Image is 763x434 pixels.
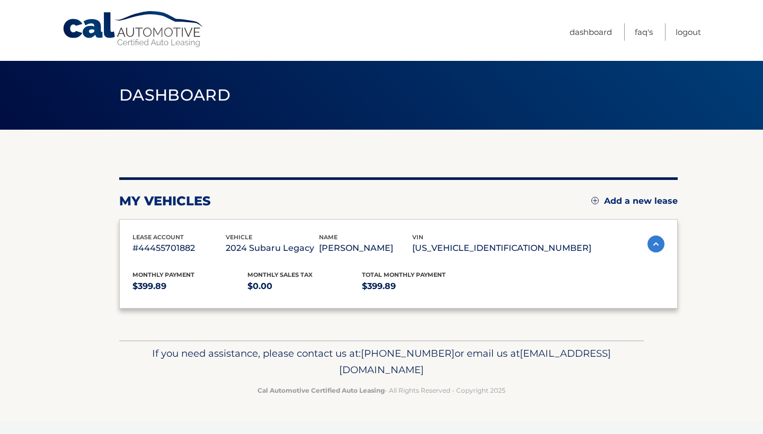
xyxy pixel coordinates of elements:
[247,271,313,278] span: Monthly sales Tax
[132,279,247,294] p: $399.89
[319,241,412,256] p: [PERSON_NAME]
[647,236,664,252] img: accordion-active.svg
[591,197,599,204] img: add.svg
[362,271,446,278] span: Total Monthly Payment
[226,241,319,256] p: 2024 Subaru Legacy
[119,193,211,209] h2: my vehicles
[126,345,637,379] p: If you need assistance, please contact us at: or email us at
[226,233,252,241] span: vehicle
[132,241,226,256] p: #44455701882
[676,23,701,41] a: Logout
[412,241,591,256] p: [US_VEHICLE_IDENTIFICATION_NUMBER]
[126,385,637,396] p: - All Rights Reserved - Copyright 2025
[62,11,205,48] a: Cal Automotive
[361,347,455,359] span: [PHONE_NUMBER]
[591,196,678,206] a: Add a new lease
[258,386,385,394] strong: Cal Automotive Certified Auto Leasing
[570,23,612,41] a: Dashboard
[132,233,184,241] span: lease account
[119,85,230,105] span: Dashboard
[635,23,653,41] a: FAQ's
[132,271,194,278] span: Monthly Payment
[362,279,477,294] p: $399.89
[247,279,362,294] p: $0.00
[319,233,338,241] span: name
[412,233,423,241] span: vin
